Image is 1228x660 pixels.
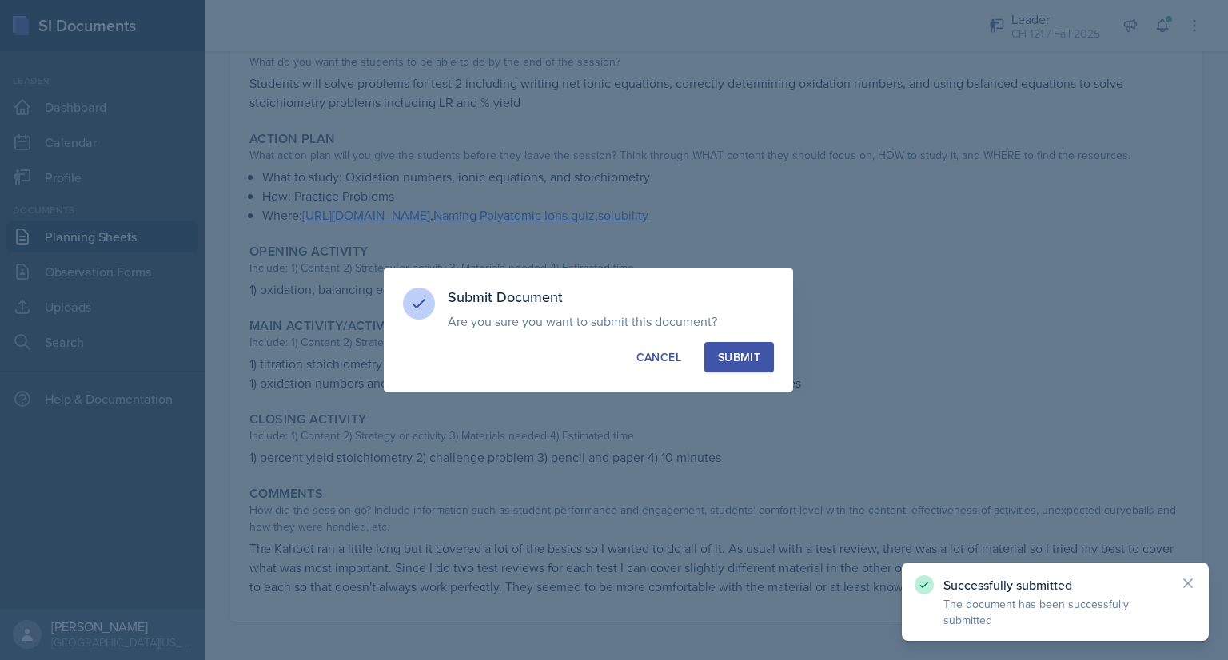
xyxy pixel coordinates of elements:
h3: Submit Document [448,288,774,307]
p: Successfully submitted [943,577,1167,593]
div: Submit [718,349,760,365]
button: Submit [704,342,774,372]
button: Cancel [623,342,695,372]
div: Cancel [636,349,681,365]
p: Are you sure you want to submit this document? [448,313,774,329]
p: The document has been successfully submitted [943,596,1167,628]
